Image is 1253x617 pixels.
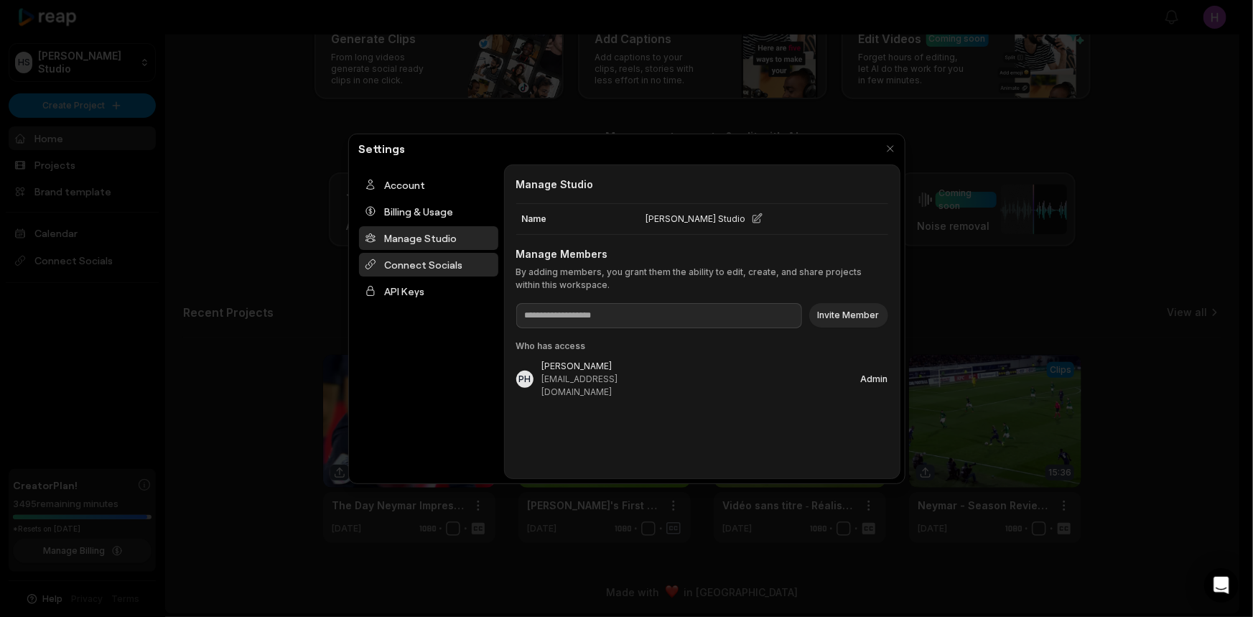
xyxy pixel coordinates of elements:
[359,200,498,223] div: Billing & Usage
[516,266,888,292] p: By adding members, you grant them the ability to edit, create, and share projects within this wor...
[542,373,632,399] div: [EMAIL_ADDRESS][DOMAIN_NAME]
[516,177,888,192] h2: Manage Studio
[861,375,888,384] div: Admin
[542,360,632,373] div: [PERSON_NAME]
[809,303,888,328] button: Invite Member
[359,173,498,197] div: Account
[359,279,498,303] div: API Keys
[516,204,641,234] div: Name
[359,253,498,277] div: Connect Socials
[516,246,888,261] h3: Manage Members
[516,340,888,353] div: Who has access
[359,226,498,250] div: Manage Studio
[353,140,411,157] h2: Settings
[518,375,531,384] div: PH
[640,204,824,234] div: [PERSON_NAME] Studio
